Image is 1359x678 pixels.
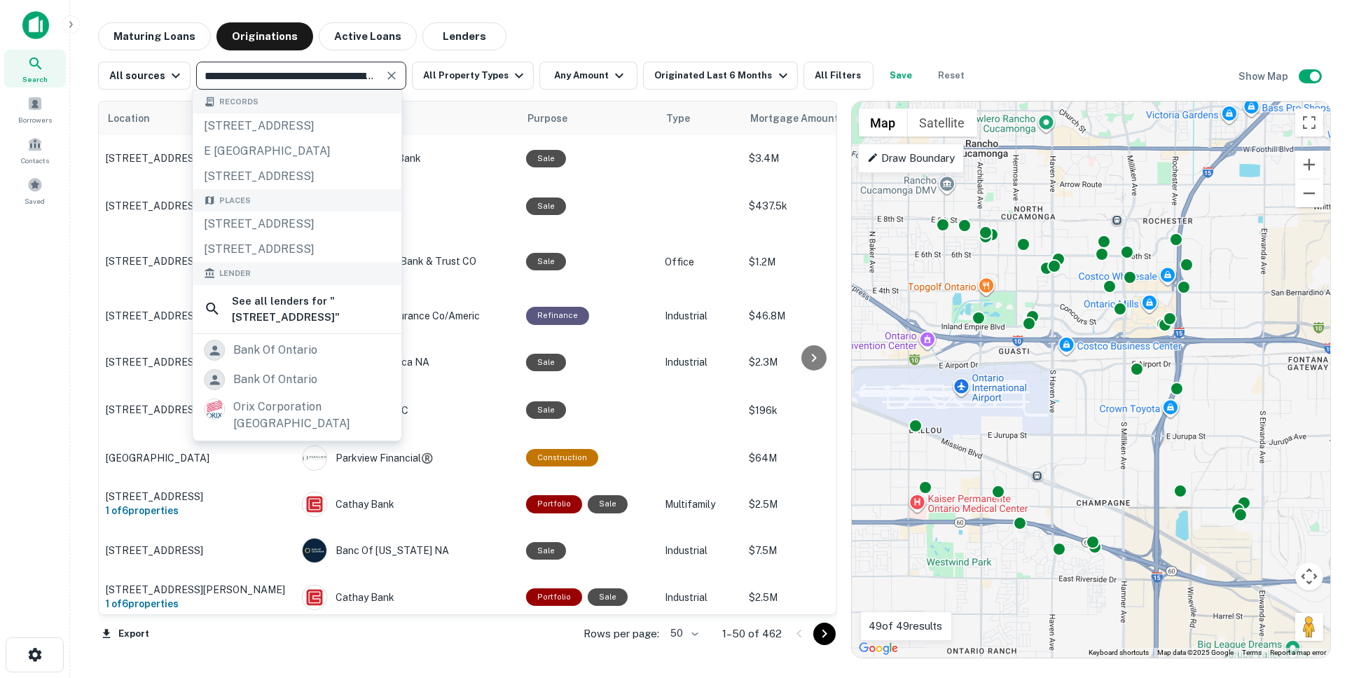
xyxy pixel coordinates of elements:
p: [STREET_ADDRESS] [106,403,288,416]
div: This loan purpose was for refinancing [526,307,589,324]
div: Sale [526,198,566,215]
img: capitalize-icon.png [22,11,49,39]
button: Show satellite imagery [908,109,977,137]
p: [STREET_ADDRESS] [106,255,288,268]
button: All sources [98,62,191,90]
button: All Property Types [412,62,534,90]
span: Mortgage Amount [750,110,857,127]
div: City National Bank [302,146,512,171]
th: Mortgage Amount [742,102,896,135]
img: picture [303,492,326,516]
div: Bank Of America NA [302,350,512,375]
a: bank of ontario [193,335,401,365]
div: ontario shores federal credit union [233,441,390,474]
h6: 1 of 6 properties [106,596,288,611]
div: Sale [526,354,566,371]
a: orix corporation [GEOGRAPHIC_DATA] [193,394,401,436]
p: [STREET_ADDRESS] [106,310,288,322]
span: Contacts [21,155,49,166]
th: Location [99,102,295,135]
img: picture [303,446,326,470]
span: Borrowers [18,114,52,125]
span: Saved [25,195,46,207]
button: Originations [216,22,313,50]
p: [GEOGRAPHIC_DATA] [106,452,288,464]
a: Search [4,50,66,88]
p: [STREET_ADDRESS][PERSON_NAME] [106,583,288,596]
button: Toggle fullscreen view [1295,109,1323,137]
p: [STREET_ADDRESS][PERSON_NAME] [106,356,288,368]
p: $3.4M [749,151,889,166]
button: Export [98,623,153,644]
p: Office [665,254,735,270]
p: $7.5M [749,543,889,558]
p: $2.3M [749,354,889,370]
p: [STREET_ADDRESS] [106,200,288,212]
div: Sale [588,588,628,606]
a: Saved [4,172,66,209]
a: Report a map error [1270,649,1326,656]
h6: Show Map [1239,69,1290,84]
div: Cathay Bank [302,585,512,610]
div: Originated Last 6 Months [654,67,791,84]
span: Type [666,110,708,127]
button: Maturing Loans [98,22,211,50]
button: Any Amount [539,62,637,90]
div: 50 [665,623,701,644]
div: First-citizens Bank & Trust CO [302,249,512,275]
img: picture [303,586,326,609]
div: [STREET_ADDRESS] [193,212,401,237]
button: Lenders [422,22,506,50]
button: Zoom in [1295,151,1323,179]
p: Industrial [665,543,735,558]
div: Sale [526,401,566,419]
div: [STREET_ADDRESS] [193,164,401,189]
button: All Filters [803,62,874,90]
p: $2.5M [749,497,889,512]
div: e [GEOGRAPHIC_DATA] [193,139,401,164]
a: Contacts [4,131,66,169]
button: Reset [930,62,974,90]
p: $437.5k [749,198,889,214]
p: $2.5M [749,590,889,605]
img: picture [303,539,326,562]
p: 49 of 49 results [869,618,943,635]
p: Clearedge Lending LLC [302,403,512,418]
a: ontario shores federal credit union [193,436,401,478]
p: [STREET_ADDRESS] [106,490,288,503]
div: bank of ontario [233,340,317,361]
div: This loan purpose was for construction [526,449,598,466]
div: Sale [526,542,566,560]
p: $1.2M [749,254,889,270]
div: Sale [526,150,566,167]
a: Open this area in Google Maps (opens a new window) [855,639,902,658]
button: Keyboard shortcuts [1089,648,1149,658]
th: Lender [295,102,519,135]
p: [STREET_ADDRESS] [106,544,288,557]
span: Records [219,96,258,108]
p: Schoolsfirst FCU [302,198,512,214]
img: picture [205,399,224,419]
th: Purpose [519,102,658,135]
div: Prudential Insurance Co/americ [302,303,512,328]
div: This is a portfolio loan with 6 properties [526,495,582,513]
div: [STREET_ADDRESS] [193,113,401,139]
a: Borrowers [4,90,66,128]
span: Search [22,74,48,85]
p: Draw Boundary [867,150,955,167]
img: Google [855,639,902,658]
button: Show street map [859,109,908,137]
iframe: Chat Widget [1289,566,1359,633]
button: Zoom out [1295,179,1323,207]
p: $196k [749,403,889,418]
p: Multifamily [665,497,735,512]
p: [STREET_ADDRESS] [106,152,288,165]
div: Cathay Bank [302,492,512,517]
div: bank of ontario [233,369,317,390]
h6: See all lenders for " [STREET_ADDRESS] " [232,293,390,326]
span: Location [107,110,168,127]
div: Sale [526,253,566,270]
